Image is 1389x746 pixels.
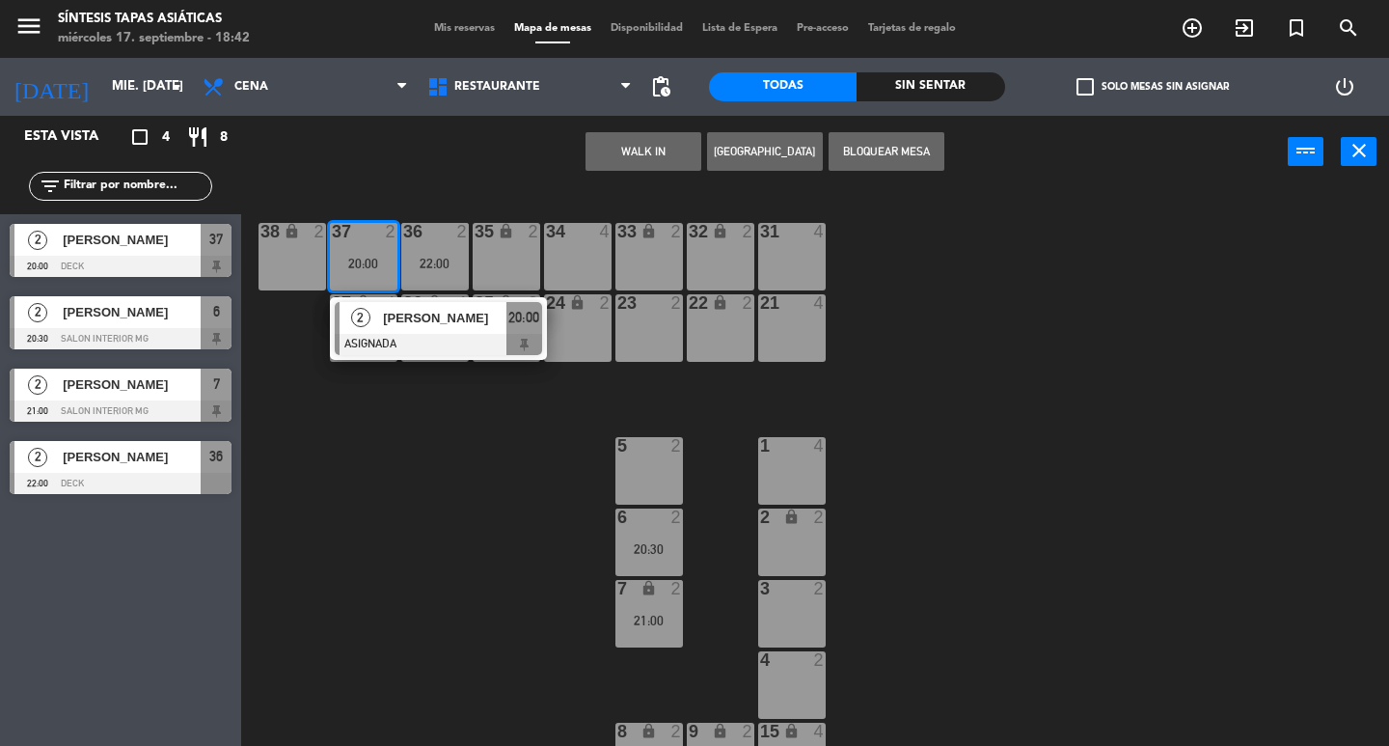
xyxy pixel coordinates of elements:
i: lock [712,723,728,739]
div: 35 [475,223,476,240]
div: 2 [671,509,683,526]
i: filter_list [39,175,62,198]
div: 22:00 [401,257,469,270]
div: 2 [760,509,761,526]
span: 2 [28,448,47,467]
div: 2 [457,223,469,240]
div: 2 [671,223,683,240]
div: 6 [617,509,618,526]
i: turned_in_not [1285,16,1308,40]
div: 4 [457,294,469,312]
i: lock [640,723,657,739]
div: 2 [386,223,397,240]
div: 8 [617,723,618,740]
div: 4 [386,294,397,312]
input: Filtrar por nombre... [62,176,211,197]
span: Lista de Espera [693,23,787,34]
span: [PERSON_NAME] [63,302,201,322]
div: 4 [814,723,826,740]
i: restaurant [186,125,209,149]
i: lock [783,509,800,525]
span: Pre-acceso [787,23,858,34]
i: lock [640,580,657,596]
i: lock [569,294,586,311]
div: 2 [671,580,683,597]
div: 2 [600,294,612,312]
div: 5 [617,437,618,455]
div: Esta vista [10,125,139,149]
div: 2 [814,651,826,669]
div: 2 [671,723,683,740]
div: 4 [814,294,826,312]
div: Todas [709,72,857,101]
span: 7 [213,373,220,396]
i: lock [640,223,657,239]
button: WALK IN [586,132,701,171]
i: lock [426,294,443,311]
div: 9 [689,723,690,740]
button: close [1341,137,1376,166]
div: 4 [814,223,826,240]
span: pending_actions [649,75,672,98]
span: 20:00 [508,306,539,329]
div: 4 [760,651,761,669]
i: search [1337,16,1360,40]
span: [PERSON_NAME] [63,230,201,250]
div: 4 [600,223,612,240]
i: lock [712,294,728,311]
div: 3 [760,580,761,597]
div: 2 [743,723,754,740]
span: Tarjetas de regalo [858,23,966,34]
div: 20:00 [330,257,397,270]
span: Mis reservas [424,23,504,34]
div: 38 [260,223,261,240]
span: 36 [209,445,223,468]
i: lock [284,223,300,239]
span: RESTAURANTE [454,80,540,94]
div: 2 [529,294,540,312]
i: power_settings_new [1333,75,1356,98]
i: lock [712,223,728,239]
button: [GEOGRAPHIC_DATA] [707,132,823,171]
div: 1 [760,437,761,455]
span: 4 [162,126,170,149]
span: 2 [28,231,47,250]
div: Sin sentar [857,72,1004,101]
span: [PERSON_NAME] [383,308,506,328]
div: 20:30 [615,542,683,556]
div: 4 [814,437,826,455]
div: 2 [671,437,683,455]
div: 36 [403,223,404,240]
span: 37 [209,228,223,251]
i: menu [14,12,43,41]
div: 2 [814,509,826,526]
i: arrow_drop_down [165,75,188,98]
span: [PERSON_NAME] [63,374,201,395]
div: 7 [617,580,618,597]
span: 2 [28,375,47,395]
span: [PERSON_NAME] [63,447,201,467]
div: 2 [814,580,826,597]
i: lock [783,723,800,739]
i: close [1348,139,1371,162]
div: 2 [529,223,540,240]
span: 2 [28,303,47,322]
label: Solo mesas sin asignar [1076,78,1229,96]
div: miércoles 17. septiembre - 18:42 [58,29,250,48]
button: menu [14,12,43,47]
div: Síntesis Tapas Asiáticas [58,10,250,29]
i: add_circle_outline [1181,16,1204,40]
i: lock [355,294,371,311]
div: 2 [743,223,754,240]
div: 2 [671,294,683,312]
span: Disponibilidad [601,23,693,34]
i: crop_square [128,125,151,149]
button: Bloquear Mesa [829,132,944,171]
span: 6 [213,300,220,323]
div: 33 [617,223,618,240]
div: 2 [314,223,326,240]
i: lock [498,294,514,311]
div: 27 [332,294,333,312]
button: power_input [1288,137,1323,166]
span: Cena [234,80,268,94]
